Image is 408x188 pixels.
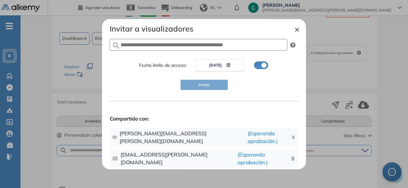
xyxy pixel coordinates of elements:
[181,80,228,90] button: Invitar
[139,62,187,69] span: Fecha límite de acceso:
[110,24,298,33] h4: Invitar a visualizadores
[196,59,244,71] button: [DATE]
[120,130,245,145] span: [PERSON_NAME][EMAIL_ADDRESS][PERSON_NAME][DOMAIN_NAME]
[110,115,298,122] strong: Compartido con:
[238,151,290,166] span: ( Esperando aprobación. )
[294,25,300,33] button: ×
[121,151,235,166] span: [EMAIL_ADDRESS][PERSON_NAME][DOMAIN_NAME]
[248,130,291,145] span: ( Esperando aprobación. )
